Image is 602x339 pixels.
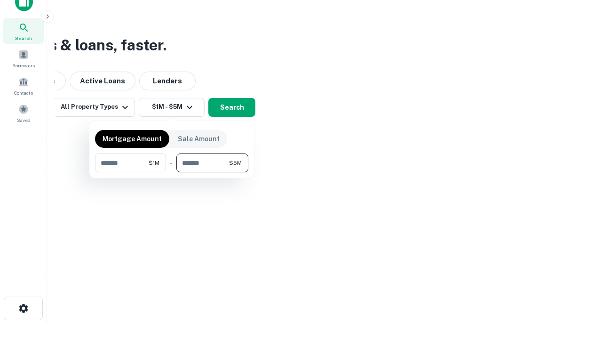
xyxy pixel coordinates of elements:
[149,159,159,167] span: $1M
[103,134,162,144] p: Mortgage Amount
[229,159,242,167] span: $5M
[555,264,602,309] iframe: Chat Widget
[170,153,173,172] div: -
[178,134,220,144] p: Sale Amount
